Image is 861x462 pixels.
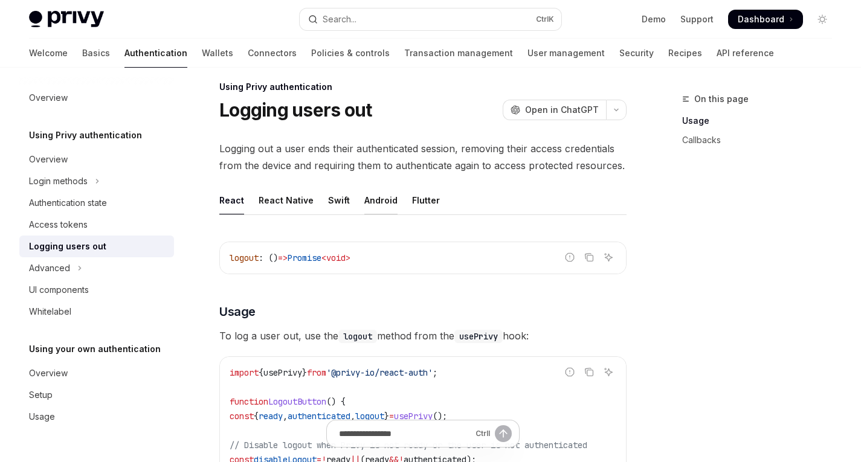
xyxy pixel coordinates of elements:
[29,39,68,68] a: Welcome
[283,411,288,422] span: ,
[364,186,398,214] div: Android
[29,152,68,167] div: Overview
[738,13,784,25] span: Dashboard
[323,12,356,27] div: Search...
[302,367,307,378] span: }
[29,174,88,188] div: Login methods
[29,366,68,380] div: Overview
[124,39,187,68] a: Authentication
[278,252,288,263] span: =>
[346,252,350,263] span: >
[495,425,512,442] button: Send message
[19,192,174,214] a: Authentication state
[19,149,174,170] a: Overview
[29,261,70,275] div: Advanced
[668,39,702,68] a: Recipes
[404,39,513,68] a: Transaction management
[601,364,616,380] button: Ask AI
[19,301,174,322] a: Whitelabel
[29,217,88,232] div: Access tokens
[230,411,254,422] span: const
[813,10,832,29] button: Toggle dark mode
[29,388,53,402] div: Setup
[29,196,107,210] div: Authentication state
[219,140,627,174] span: Logging out a user ends their authenticated session, removing their access credentials from the d...
[339,420,471,447] input: Ask a question...
[219,81,627,93] div: Using Privy authentication
[642,13,666,25] a: Demo
[82,39,110,68] a: Basics
[288,252,321,263] span: Promise
[326,252,346,263] span: void
[601,249,616,265] button: Ask AI
[562,364,578,380] button: Report incorrect code
[29,239,106,254] div: Logging users out
[263,367,302,378] span: usePrivy
[682,111,842,130] a: Usage
[29,128,142,143] h5: Using Privy authentication
[288,411,350,422] span: authenticated
[581,364,597,380] button: Copy the contents from the code block
[326,396,346,407] span: () {
[259,411,283,422] span: ready
[19,279,174,301] a: UI components
[19,406,174,428] a: Usage
[29,304,71,319] div: Whitelabel
[350,411,355,422] span: ,
[527,39,605,68] a: User management
[326,367,433,378] span: '@privy-io/react-auth'
[254,411,259,422] span: {
[259,367,263,378] span: {
[307,367,326,378] span: from
[219,327,627,344] span: To log a user out, use the method from the hook:
[259,186,314,214] div: React Native
[19,236,174,257] a: Logging users out
[29,283,89,297] div: UI components
[355,411,384,422] span: logout
[321,252,326,263] span: <
[219,99,372,121] h1: Logging users out
[230,396,268,407] span: function
[29,11,104,28] img: light logo
[268,396,326,407] span: LogoutButton
[562,249,578,265] button: Report incorrect code
[536,14,554,24] span: Ctrl K
[384,411,389,422] span: }
[29,409,55,424] div: Usage
[433,367,437,378] span: ;
[230,252,259,263] span: logout
[29,91,68,105] div: Overview
[728,10,803,29] a: Dashboard
[202,39,233,68] a: Wallets
[300,8,561,30] button: Open search
[503,100,606,120] button: Open in ChatGPT
[219,186,244,214] div: React
[433,411,447,422] span: ();
[248,39,297,68] a: Connectors
[19,384,174,406] a: Setup
[389,411,394,422] span: =
[682,130,842,150] a: Callbacks
[412,186,440,214] div: Flutter
[525,104,599,116] span: Open in ChatGPT
[394,411,433,422] span: usePrivy
[29,342,161,356] h5: Using your own authentication
[694,92,749,106] span: On this page
[230,367,259,378] span: import
[219,303,256,320] span: Usage
[19,362,174,384] a: Overview
[619,39,654,68] a: Security
[680,13,714,25] a: Support
[19,257,174,279] button: Toggle Advanced section
[19,87,174,109] a: Overview
[19,214,174,236] a: Access tokens
[454,330,503,343] code: usePrivy
[328,186,350,214] div: Swift
[338,330,377,343] code: logout
[311,39,390,68] a: Policies & controls
[19,170,174,192] button: Toggle Login methods section
[717,39,774,68] a: API reference
[259,252,278,263] span: : ()
[581,249,597,265] button: Copy the contents from the code block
